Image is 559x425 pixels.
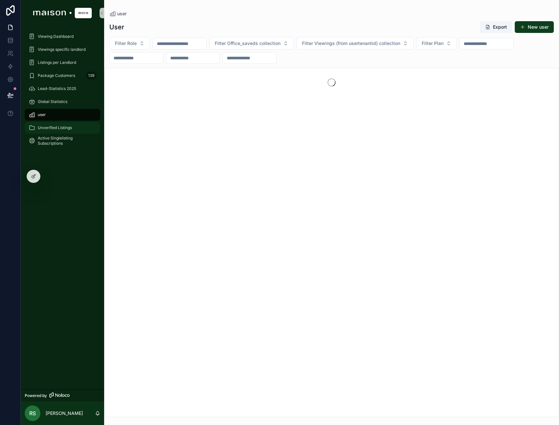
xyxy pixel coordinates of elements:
button: Select Button [109,37,150,50]
a: Global Statistics [25,96,100,108]
a: Listings per Landlord [25,57,100,68]
span: Powered by [25,393,47,398]
p: [PERSON_NAME] [46,410,83,417]
a: user [109,10,127,17]
span: RS [29,409,36,417]
span: Filter Role [115,40,137,47]
button: New user [515,21,554,33]
a: Active Singlelisting Subscriptions [25,135,100,147]
button: Export [480,21,512,33]
span: Global Statistics [38,99,67,104]
h1: User [109,22,124,32]
a: user [25,109,100,121]
img: App logo [33,8,92,18]
span: Filter Office_saveds collection [215,40,280,47]
span: Listings per Landlord [38,60,76,65]
span: Filter Viewings (from usertenantid) collection [302,40,400,47]
a: Viewings specific landlord [25,44,100,55]
span: Filter Plan [422,40,443,47]
span: Viewings specific landlord [38,47,86,52]
button: Select Button [416,37,457,50]
span: Active Singlelisting Subscriptions [38,136,94,146]
a: Package Customers139 [25,70,100,81]
a: Unverified Listings [25,122,100,134]
span: Viewing Dashboard [38,34,74,39]
a: Lead-Statistics 2025 [25,83,100,95]
button: Select Button [209,37,294,50]
span: Lead-Statistics 2025 [38,86,76,91]
span: Package Customers [38,73,75,78]
span: user [117,10,127,17]
a: Viewing Dashboard [25,31,100,42]
a: Powered by [21,389,104,402]
div: scrollable content [21,26,104,155]
span: user [38,112,46,117]
div: 139 [86,72,96,80]
button: Select Button [296,37,414,50]
span: Unverified Listings [38,125,72,130]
